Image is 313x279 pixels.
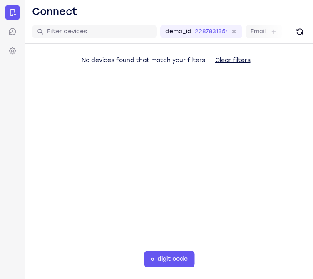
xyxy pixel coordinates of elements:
[5,5,20,20] a: Connect
[144,251,194,267] button: 6-digit code
[251,27,266,36] label: Email
[209,52,257,69] button: Clear filters
[165,27,191,36] label: demo_id
[293,25,306,38] button: Refresh
[32,5,77,18] h1: Connect
[5,43,20,58] a: Settings
[82,57,207,64] span: No devices found that match your filters.
[5,24,20,39] a: Sessions
[47,27,152,36] input: Filter devices...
